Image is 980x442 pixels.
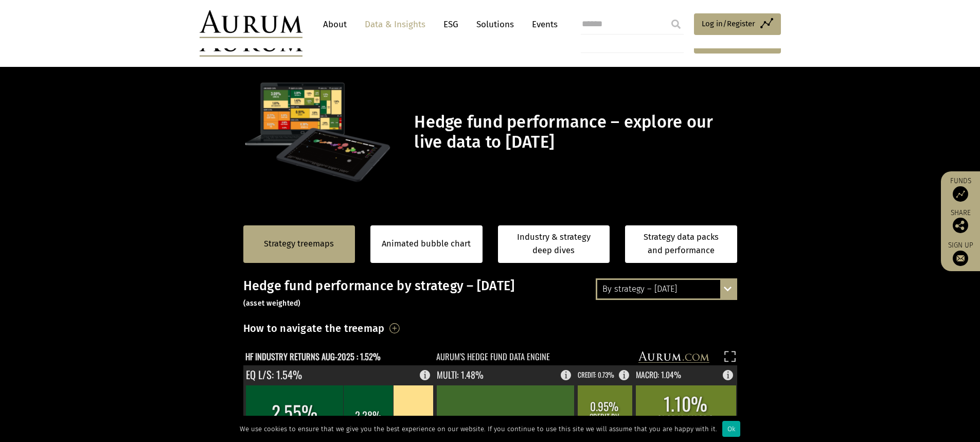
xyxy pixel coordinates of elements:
[694,13,781,35] a: Log in/Register
[264,237,334,251] a: Strategy treemaps
[946,209,975,233] div: Share
[702,17,755,30] span: Log in/Register
[438,15,464,34] a: ESG
[243,299,301,308] small: (asset weighted)
[953,251,968,266] img: Sign up to our newsletter
[946,241,975,266] a: Sign up
[722,421,740,437] div: Ok
[527,15,558,34] a: Events
[360,15,431,34] a: Data & Insights
[597,280,736,298] div: By strategy – [DATE]
[243,278,737,309] h3: Hedge fund performance by strategy – [DATE]
[200,10,302,38] img: Aurum
[498,225,610,263] a: Industry & strategy deep dives
[318,15,352,34] a: About
[946,176,975,202] a: Funds
[471,15,519,34] a: Solutions
[414,112,734,152] h1: Hedge fund performance – explore our live data to [DATE]
[243,320,385,337] h3: How to navigate the treemap
[953,218,968,233] img: Share this post
[666,14,686,34] input: Submit
[625,225,737,263] a: Strategy data packs and performance
[382,237,471,251] a: Animated bubble chart
[953,186,968,202] img: Access Funds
